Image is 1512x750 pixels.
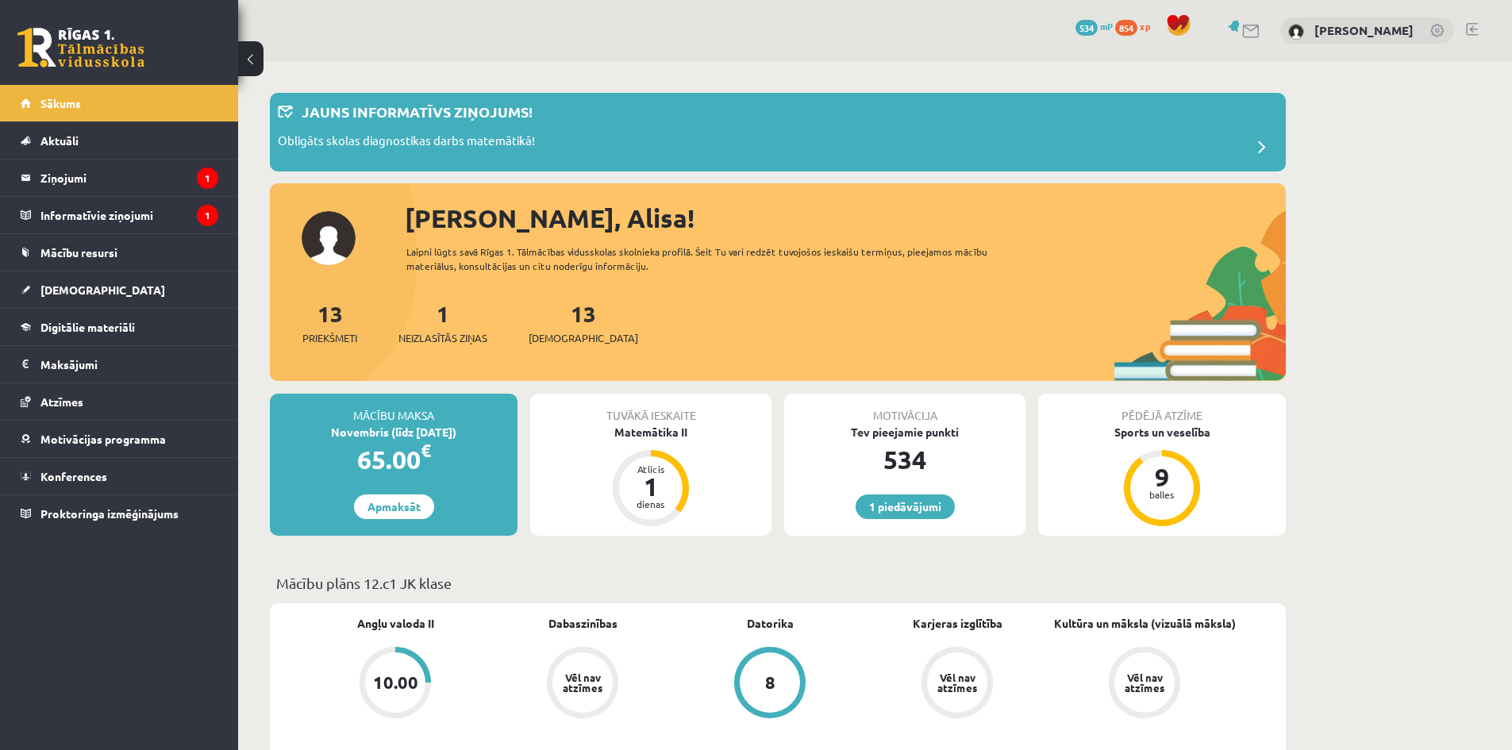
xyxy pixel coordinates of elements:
[398,330,487,346] span: Neizlasītās ziņas
[1054,615,1236,632] a: Kultūra un māksla (vizuālā māksla)
[1115,20,1158,33] a: 854 xp
[1115,20,1137,36] span: 854
[856,494,955,519] a: 1 piedāvājumi
[21,271,218,308] a: [DEMOGRAPHIC_DATA]
[913,615,1002,632] a: Karjeras izglītība
[1140,20,1150,33] span: xp
[21,197,218,233] a: Informatīvie ziņojumi1
[40,245,117,260] span: Mācību resursi
[21,495,218,532] a: Proktoringa izmēģinājums
[357,615,434,632] a: Angļu valoda II
[197,167,218,189] i: 1
[1075,20,1098,36] span: 534
[1314,22,1414,38] a: [PERSON_NAME]
[421,439,431,462] span: €
[373,674,418,691] div: 10.00
[784,424,1025,440] div: Tev pieejamie punkti
[276,572,1279,594] p: Mācību plāns 12.c1 JK klase
[278,132,535,154] p: Obligāts skolas diagnostikas darbs matemātikā!
[21,346,218,383] a: Maksājumi
[21,160,218,196] a: Ziņojumi1
[197,205,218,226] i: 1
[405,199,1286,237] div: [PERSON_NAME], Alisa!
[627,499,675,509] div: dienas
[747,615,794,632] a: Datorika
[21,458,218,494] a: Konferences
[40,432,166,446] span: Motivācijas programma
[40,320,135,334] span: Digitālie materiāli
[1038,424,1286,440] div: Sports un veselība
[398,299,487,346] a: 1Neizlasītās ziņas
[354,494,434,519] a: Apmaksāt
[560,672,605,693] div: Vēl nav atzīmes
[40,197,218,233] legend: Informatīvie ziņojumi
[864,647,1051,721] a: Vēl nav atzīmes
[784,394,1025,424] div: Motivācija
[302,101,533,122] p: Jauns informatīvs ziņojums!
[40,394,83,409] span: Atzīmes
[302,330,357,346] span: Priekšmeti
[530,424,771,529] a: Matemātika II Atlicis 1 dienas
[765,674,775,691] div: 8
[489,647,676,721] a: Vēl nav atzīmes
[270,424,517,440] div: Novembris (līdz [DATE])
[676,647,864,721] a: 8
[40,346,218,383] legend: Maksājumi
[302,299,357,346] a: 13Priekšmeti
[406,244,1016,273] div: Laipni lūgts savā Rīgas 1. Tālmācības vidusskolas skolnieka profilā. Šeit Tu vari redzēt tuvojošo...
[21,383,218,420] a: Atzīmes
[302,647,489,721] a: 10.00
[1288,24,1304,40] img: Alisa Griščuka
[1138,464,1186,490] div: 9
[1075,20,1113,33] a: 534 mP
[40,469,107,483] span: Konferences
[40,283,165,297] span: [DEMOGRAPHIC_DATA]
[21,85,218,121] a: Sākums
[40,160,218,196] legend: Ziņojumi
[1038,424,1286,529] a: Sports un veselība 9 balles
[21,122,218,159] a: Aktuāli
[1038,394,1286,424] div: Pēdējā atzīme
[627,474,675,499] div: 1
[935,672,979,693] div: Vēl nav atzīmes
[627,464,675,474] div: Atlicis
[529,330,638,346] span: [DEMOGRAPHIC_DATA]
[529,299,638,346] a: 13[DEMOGRAPHIC_DATA]
[17,28,144,67] a: Rīgas 1. Tālmācības vidusskola
[1122,672,1167,693] div: Vēl nav atzīmes
[1100,20,1113,33] span: mP
[40,133,79,148] span: Aktuāli
[21,421,218,457] a: Motivācijas programma
[21,234,218,271] a: Mācību resursi
[40,96,81,110] span: Sākums
[1051,647,1238,721] a: Vēl nav atzīmes
[784,440,1025,479] div: 534
[21,309,218,345] a: Digitālie materiāli
[270,394,517,424] div: Mācību maksa
[40,506,179,521] span: Proktoringa izmēģinājums
[548,615,617,632] a: Dabaszinības
[530,394,771,424] div: Tuvākā ieskaite
[1138,490,1186,499] div: balles
[278,101,1278,163] a: Jauns informatīvs ziņojums! Obligāts skolas diagnostikas darbs matemātikā!
[270,440,517,479] div: 65.00
[530,424,771,440] div: Matemātika II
